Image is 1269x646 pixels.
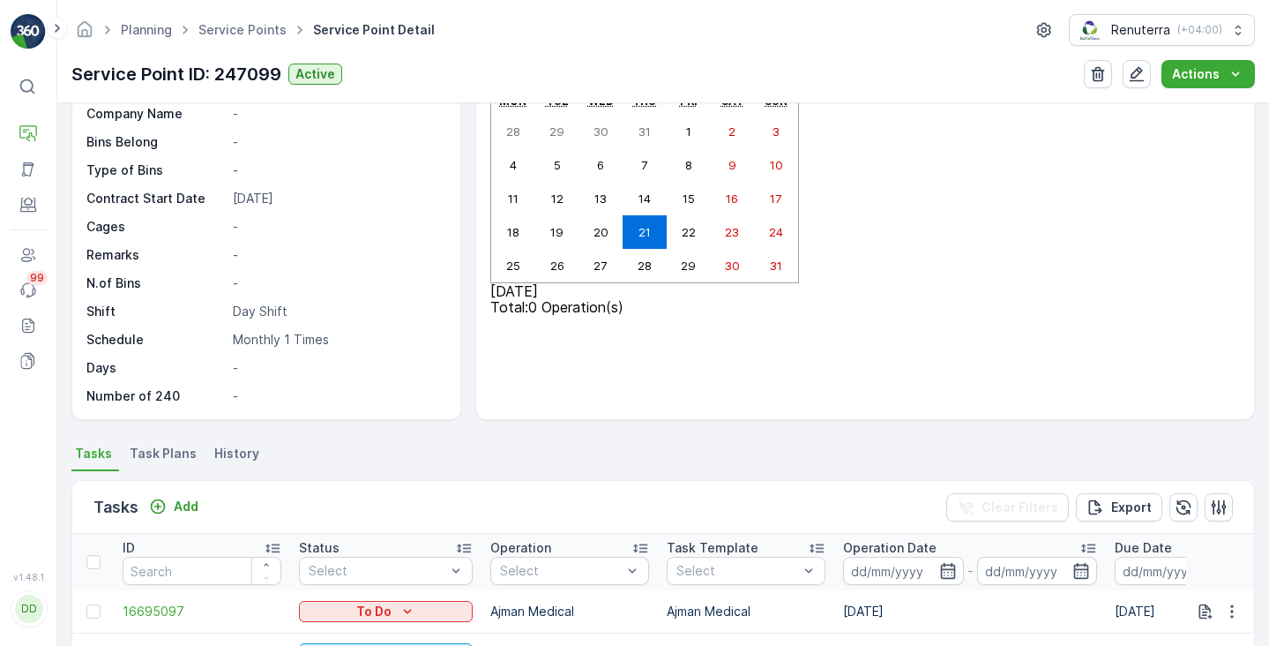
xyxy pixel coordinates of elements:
abbr: August 12, 2025 [551,192,564,206]
span: Tasks [75,445,112,462]
a: 16695097 [123,603,281,620]
button: August 5, 2025 [535,148,579,182]
button: Add [142,496,205,517]
abbr: August 2, 2025 [728,124,735,139]
button: July 28, 2025 [491,115,535,148]
a: Planning [121,22,172,37]
input: dd/mm/yyyy [1115,557,1235,585]
abbr: August 19, 2025 [550,225,564,239]
button: August 8, 2025 [667,148,711,182]
p: Days [86,359,226,377]
p: Type of Bins [86,161,226,179]
abbr: August 15, 2025 [683,192,695,206]
button: Active [288,64,342,85]
p: Renuterra [1111,21,1170,39]
p: Bins Belong [86,133,226,151]
p: ID [123,539,135,557]
button: August 7, 2025 [623,148,667,182]
span: Service Point Detail [310,21,438,39]
abbr: August 22, 2025 [682,225,696,239]
abbr: August 18, 2025 [507,225,519,239]
td: Ajman Medical [658,590,834,633]
abbr: August 6, 2025 [597,158,604,172]
button: August 11, 2025 [491,182,535,215]
p: Schedule [86,331,226,349]
abbr: August 5, 2025 [554,158,561,172]
button: August 17, 2025 [754,182,798,215]
p: - [233,133,442,151]
abbr: August 29, 2025 [681,259,696,273]
p: - [233,105,442,123]
img: logo [11,14,46,49]
span: v 1.48.1 [11,572,46,582]
p: Export [1111,499,1152,516]
p: Actions [1172,65,1220,83]
button: August 23, 2025 [711,215,755,249]
span: History [214,445,259,462]
abbr: August 30, 2025 [725,259,740,273]
button: August 30, 2025 [711,249,755,282]
p: Operation [490,539,551,557]
button: August 28, 2025 [623,249,667,282]
button: Actions [1161,60,1255,88]
p: Tasks [93,495,138,520]
button: Clear Filters [946,493,1069,522]
abbr: August 24, 2025 [769,225,783,239]
p: Select [309,562,445,580]
p: N.of Bins [86,274,226,292]
button: To Do [299,601,473,622]
button: August 9, 2025 [711,148,755,182]
p: - [233,161,442,179]
button: DD [11,586,46,632]
button: August 29, 2025 [667,249,711,282]
td: [DATE] [834,590,1106,633]
div: DD [15,595,43,623]
input: dd/mm/yyyy [977,557,1098,585]
button: Renuterra(+04:00) [1069,14,1255,46]
p: Active [295,65,335,83]
button: August 6, 2025 [579,148,623,182]
button: August 21, 2025 [623,215,667,249]
abbr: August 28, 2025 [638,259,652,273]
p: Number of 240 [86,387,226,405]
p: Service Point ID: 247099 [71,61,281,87]
abbr: August 9, 2025 [728,158,736,172]
abbr: August 7, 2025 [641,158,648,172]
p: - [233,246,442,264]
abbr: August 13, 2025 [594,192,607,206]
button: August 2, 2025 [711,115,755,148]
p: Remarks [86,246,226,264]
p: Monthly 1 Times [233,331,442,349]
button: August 31, 2025 [754,249,798,282]
abbr: August 1, 2025 [686,124,691,139]
button: July 30, 2025 [579,115,623,148]
button: July 29, 2025 [535,115,579,148]
button: August 10, 2025 [754,148,798,182]
abbr: August 3, 2025 [773,124,780,139]
input: dd/mm/yyyy [843,557,964,585]
p: Contract Start Date [86,190,226,207]
p: Cages [86,218,226,236]
p: To Do [356,603,392,620]
abbr: July 31, 2025 [638,124,651,139]
p: Day Shift [233,303,442,320]
abbr: August 20, 2025 [593,225,608,239]
a: Homepage [75,26,94,41]
button: July 31, 2025 [623,115,667,148]
input: Search [123,557,281,585]
abbr: August 17, 2025 [770,192,782,206]
abbr: August 16, 2025 [726,192,738,206]
abbr: July 29, 2025 [549,124,564,139]
p: Total : 0 Operation(s) [490,299,1240,315]
button: August 27, 2025 [579,249,623,282]
button: August 4, 2025 [491,148,535,182]
button: August 19, 2025 [535,215,579,249]
p: - [967,560,974,582]
p: - [233,218,442,236]
abbr: July 28, 2025 [506,124,520,139]
abbr: August 8, 2025 [685,158,692,172]
p: [DATE] [490,283,1240,299]
button: August 25, 2025 [491,249,535,282]
p: Status [299,539,340,557]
